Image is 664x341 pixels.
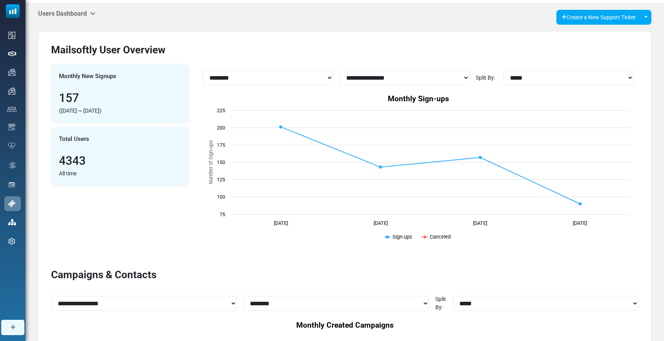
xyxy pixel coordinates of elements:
[430,234,451,240] text: Canceled
[8,142,15,149] img: domain-health-icon.svg
[373,220,387,226] text: [DATE]
[476,74,497,82] span: Split By:
[217,142,225,148] text: 175
[473,220,487,226] text: [DATE]
[45,42,645,58] div: Mailsoftly User Overview
[6,4,20,18] img: mailsoftly_icon_blue_white.svg
[8,69,15,76] img: campaigns-icon.png
[208,140,214,184] text: Number of Sign-ups
[8,32,15,39] img: dashboard-icon.svg
[296,321,394,330] text: Monthly Created Campaigns
[54,135,176,144] span: Total Users
[54,72,176,81] span: Monthly New Signups
[388,94,449,103] text: Monthly Sign-ups
[7,106,17,112] img: contacts-icon.svg
[435,295,446,312] span: Split By:
[393,234,412,240] text: Sign-ups
[217,108,225,113] text: 225
[556,10,641,25] a: Create a New Support Ticket
[203,91,634,248] svg: Monthly Sign-ups
[220,212,225,217] text: 75
[54,152,176,170] div: 4343
[217,177,225,182] text: 125
[38,10,95,17] h5: Users Dashboard
[54,170,176,178] div: All time
[573,220,587,226] text: [DATE]
[8,124,15,131] img: email-templates-icon.svg
[217,194,225,200] text: 100
[217,159,225,165] text: 150
[8,181,15,188] img: landing_pages.svg
[54,89,176,107] div: 157
[8,88,15,95] img: campaigns-icon.png
[45,267,645,283] div: Campaigns & Contacts
[274,220,288,226] text: [DATE]
[8,161,17,170] img: workflow.svg
[8,238,15,245] img: settings-icon.svg
[54,107,176,115] div: ([DATE] ~ [DATE])
[217,125,225,131] text: 200
[8,200,15,207] img: support-icon-active.svg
